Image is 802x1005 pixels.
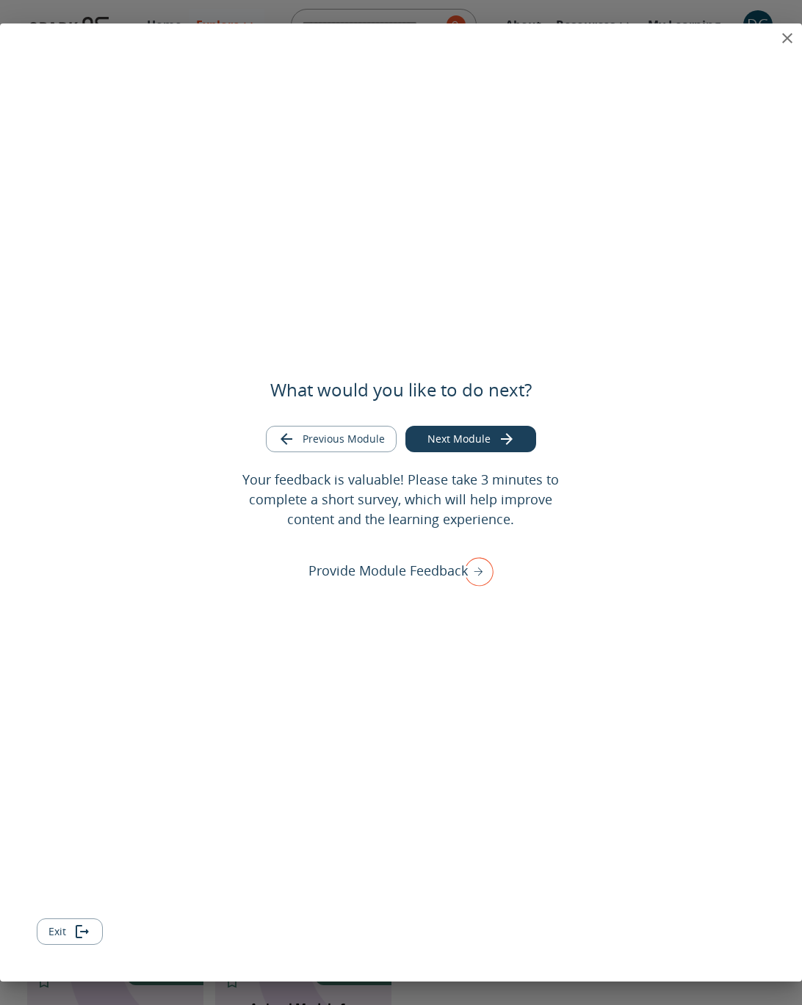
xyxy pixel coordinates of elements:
[37,918,103,946] button: Exit module
[308,561,468,581] p: Provide Module Feedback
[457,552,494,590] img: right arrow
[266,426,397,453] button: Go to previous module
[241,470,562,529] p: Your feedback is valuable! Please take 3 minutes to complete a short survey, which will help impr...
[270,378,532,402] h5: What would you like to do next?
[773,23,802,53] button: close
[405,426,536,453] button: Go to next module
[308,552,494,590] div: Provide Module Feedback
